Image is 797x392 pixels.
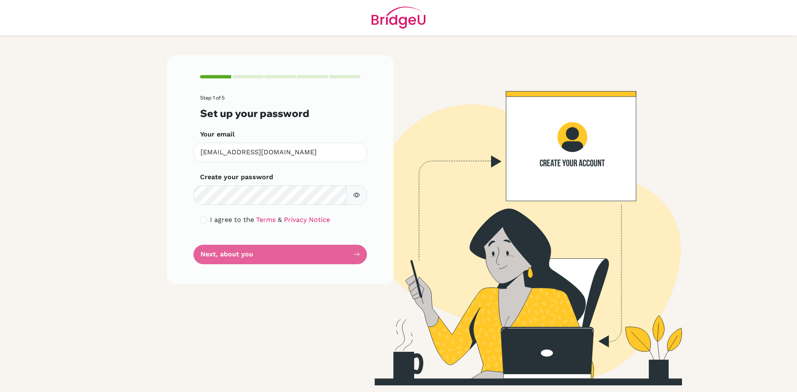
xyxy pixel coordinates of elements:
label: Your email [200,129,235,139]
label: Create your password [200,172,273,182]
span: & [278,216,282,224]
a: Terms [256,216,276,224]
a: Privacy Notice [284,216,330,224]
input: Insert your email* [193,143,367,162]
h3: Set up your password [200,107,360,119]
span: Step 1 of 5 [200,95,225,101]
span: I agree to the [210,216,254,224]
img: Create your account [280,55,753,385]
